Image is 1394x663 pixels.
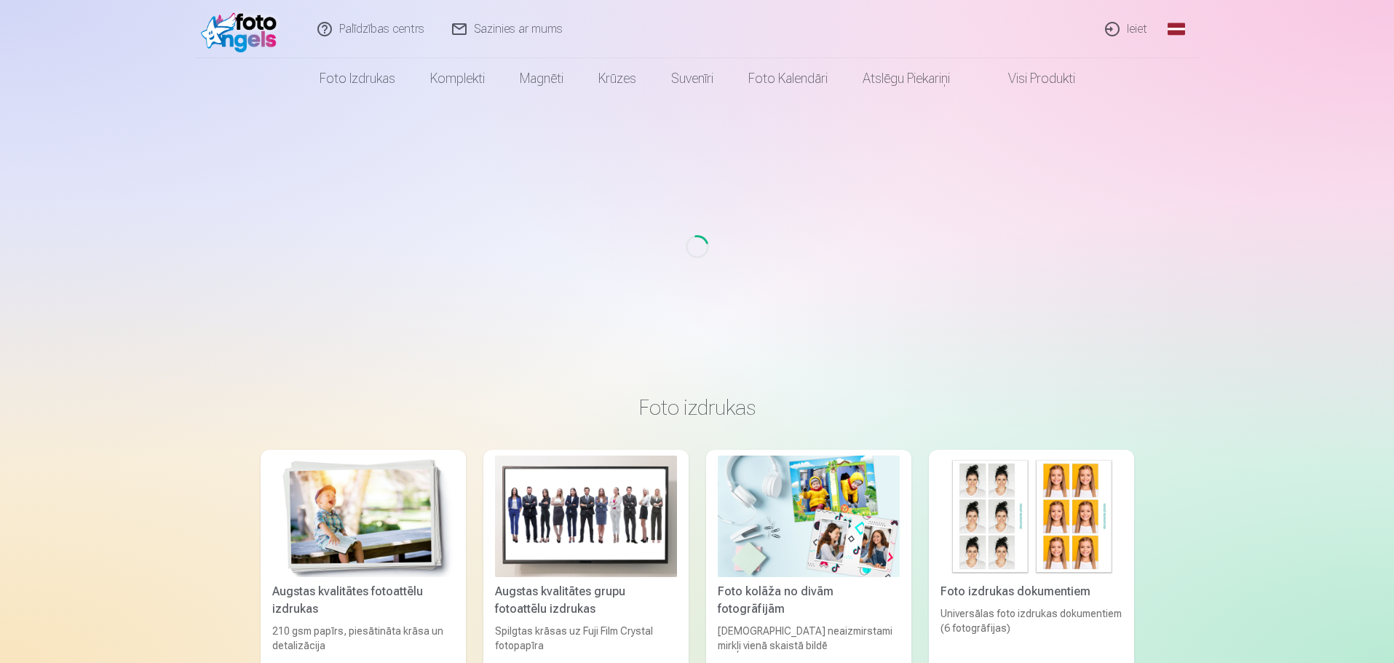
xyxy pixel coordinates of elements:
[718,456,900,577] img: Foto kolāža no divām fotogrāfijām
[654,58,731,99] a: Suvenīri
[712,624,906,653] div: [DEMOGRAPHIC_DATA] neaizmirstami mirkļi vienā skaistā bildē
[489,624,683,653] div: Spilgtas krāsas uz Fuji Film Crystal fotopapīra
[272,456,454,577] img: Augstas kvalitātes fotoattēlu izdrukas
[502,58,581,99] a: Magnēti
[935,606,1128,653] div: Universālas foto izdrukas dokumentiem (6 fotogrāfijas)
[413,58,502,99] a: Komplekti
[272,394,1122,421] h3: Foto izdrukas
[302,58,413,99] a: Foto izdrukas
[581,58,654,99] a: Krūzes
[940,456,1122,577] img: Foto izdrukas dokumentiem
[845,58,967,99] a: Atslēgu piekariņi
[266,583,460,618] div: Augstas kvalitātes fotoattēlu izdrukas
[935,583,1128,600] div: Foto izdrukas dokumentiem
[201,6,285,52] img: /fa1
[712,583,906,618] div: Foto kolāža no divām fotogrāfijām
[967,58,1093,99] a: Visi produkti
[495,456,677,577] img: Augstas kvalitātes grupu fotoattēlu izdrukas
[489,583,683,618] div: Augstas kvalitātes grupu fotoattēlu izdrukas
[266,624,460,653] div: 210 gsm papīrs, piesātināta krāsa un detalizācija
[731,58,845,99] a: Foto kalendāri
